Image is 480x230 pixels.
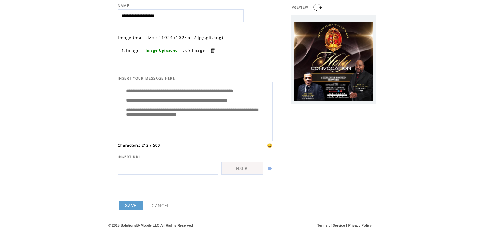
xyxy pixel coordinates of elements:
span: 1. [122,48,125,53]
a: Delete this item [210,47,216,53]
span: INSERT URL [118,155,141,159]
a: Edit Image [182,48,205,53]
span: Characters: 212 / 500 [118,143,160,148]
span: NAME [118,3,129,8]
a: SAVE [119,201,143,210]
span: PREVIEW [292,5,308,9]
span: INSERT YOUR MESSAGE HERE [118,76,175,80]
a: INSERT [221,162,263,175]
img: help.gif [266,167,272,170]
span: Image Uploaded [146,48,178,53]
span: 😀 [267,143,273,148]
a: Privacy Policy [348,223,372,227]
a: CANCEL [152,203,169,209]
a: Terms of Service [317,223,345,227]
span: Image: [126,48,141,53]
span: Image (max size of 1024x1024px / jpg,gif,png): [118,35,225,40]
span: | [346,223,347,227]
span: © 2025 SolutionsByMobile LLC All Rights Reserved [108,223,193,227]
